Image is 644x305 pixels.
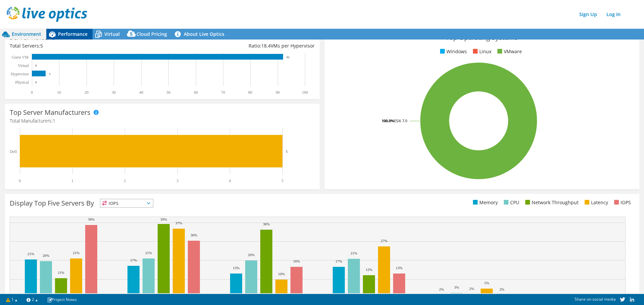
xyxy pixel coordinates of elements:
[286,56,289,59] text: 92
[176,178,178,183] text: 3
[394,118,407,123] tspan: ESXi 7.0
[502,199,519,206] li: CPU
[12,31,41,37] span: Environment
[43,253,49,257] text: 20%
[137,31,167,37] span: Cloud Pricing
[302,90,308,95] text: 100
[484,281,489,285] text: 5%
[19,178,21,183] text: 0
[7,7,87,22] img: live_optics_svg.svg
[18,63,29,68] text: Virtual
[454,285,459,289] text: 3%
[112,90,116,95] text: 30
[229,178,231,183] text: 4
[335,259,342,263] text: 17%
[35,64,37,67] text: 0
[73,251,79,255] text: 21%
[175,221,182,225] text: 37%
[576,9,600,19] a: Sign Up
[10,34,48,41] h3: Server Roles
[35,81,37,84] text: 0
[471,199,498,206] li: Memory
[71,178,73,183] text: 1
[612,199,631,206] li: IOPS
[381,239,387,243] text: 27%
[130,258,137,262] text: 17%
[85,90,89,95] text: 20
[22,295,43,304] a: 2
[172,29,229,40] a: About Live Optics
[53,118,55,124] span: 1
[438,48,467,55] li: Windows
[10,42,162,50] div: Total Servers:
[57,90,61,95] text: 10
[162,42,314,50] div: Ratio: VMs per Hypervisor
[248,90,252,95] text: 80
[396,266,402,270] text: 13%
[191,233,197,237] text: 30%
[263,222,270,226] text: 36%
[583,199,608,206] li: Latency
[286,149,288,153] text: 5
[194,90,198,95] text: 60
[469,287,474,291] text: 2%
[58,31,88,37] span: Performance
[139,90,143,95] text: 40
[10,149,17,154] text: Dell
[166,90,170,95] text: 50
[281,178,283,183] text: 5
[100,199,153,207] span: IOPS
[40,43,43,49] span: 5
[382,118,394,123] tspan: 100.0%
[10,117,315,125] h4: Total Manufacturers:
[58,271,64,275] text: 11%
[12,55,29,60] text: Guest VM
[603,9,624,19] a: Log In
[496,48,522,55] li: VMware
[293,259,300,263] text: 16%
[124,178,126,183] text: 2
[28,252,34,256] text: 21%
[31,90,33,95] text: 0
[104,31,120,37] span: Virtual
[88,217,95,221] text: 39%
[329,34,634,41] h3: Top Operating Systems
[160,217,167,221] text: 39%
[233,266,239,270] text: 13%
[11,72,29,76] text: Hypervisor
[49,72,51,76] text: 5
[145,251,152,255] text: 21%
[10,109,91,116] h3: Top Server Manufacturers
[15,80,29,85] text: Physical
[439,287,444,291] text: 2%
[248,253,255,257] text: 20%
[499,287,504,291] text: 2%
[276,90,280,95] text: 90
[1,295,22,304] a: 1
[261,43,271,49] span: 18.4
[575,296,616,302] span: Share on social media
[351,251,357,255] text: 21%
[42,295,82,304] a: Project Notes
[221,90,225,95] text: 70
[366,268,372,272] text: 12%
[471,48,491,55] li: Linux
[278,272,285,276] text: 10%
[524,199,579,206] li: Network Throughput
